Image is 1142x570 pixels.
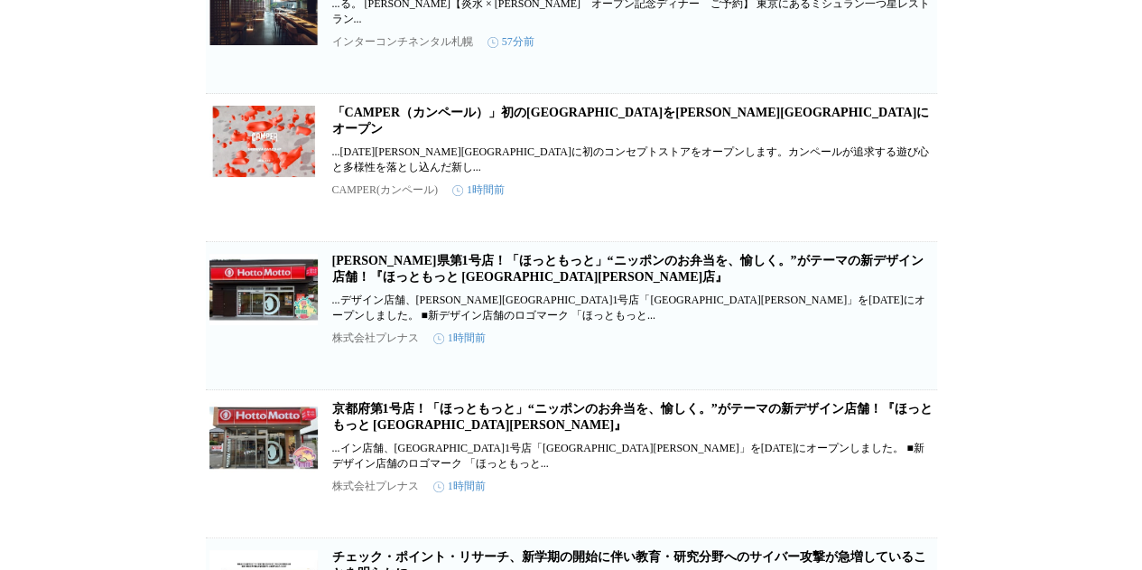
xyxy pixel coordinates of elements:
[332,402,933,432] a: 京都府第1号店！「ほっともっと」“ニッポンのお弁当を、愉しく。”がテーマの新デザイン店舗！『ほっともっと [GEOGRAPHIC_DATA][PERSON_NAME]』
[209,253,318,325] img: 宮城県第1号店！「ほっともっと」“ニッポンのお弁当を、愉しく。”がテーマの新デザイン店舗！『ほっともっと 仙台松森店』
[332,293,933,323] p: ...デザイン店舗、[PERSON_NAME][GEOGRAPHIC_DATA]1号店「[GEOGRAPHIC_DATA][PERSON_NAME]」を[DATE]にオープンしました。 ■新デザ...
[209,105,318,177] img: 「CAMPER（カンペール）」初のコンセプトストアを渋谷PARCOにオープン
[452,182,505,198] time: 1時間前
[332,182,438,198] p: CAMPER(カンペール)
[332,331,419,346] p: 株式会社プレナス
[487,34,534,50] time: 57分前
[209,401,318,473] img: 京都府第1号店！「ほっともっと」“ニッポンのお弁当を、愉しく。”がテーマの新デザイン店舗！『ほっともっと 京田辺三山木店』
[433,479,486,494] time: 1時間前
[332,34,473,50] p: インターコンチネンタル札幌
[332,479,419,494] p: 株式会社プレナス
[332,145,933,175] p: ...[DATE][PERSON_NAME][GEOGRAPHIC_DATA]に初のコンセプトストアをオープンします。カンペールが追求する遊び心と多様性を落とし込んだ新し...
[332,254,924,284] a: [PERSON_NAME]県第1号店！「ほっともっと」“ニッポンのお弁当を、愉しく。”がテーマの新デザイン店舗！『ほっともっと [GEOGRAPHIC_DATA][PERSON_NAME]店』
[433,331,486,346] time: 1時間前
[332,441,933,472] p: ...イン店舗、[GEOGRAPHIC_DATA]1号店「[GEOGRAPHIC_DATA][PERSON_NAME]」を[DATE]にオープンしました。 ■新デザイン店舗のロゴマーク 「ほっと...
[332,106,930,135] a: 「CAMPER（カンペール）」初の[GEOGRAPHIC_DATA]を[PERSON_NAME][GEOGRAPHIC_DATA]にオープン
